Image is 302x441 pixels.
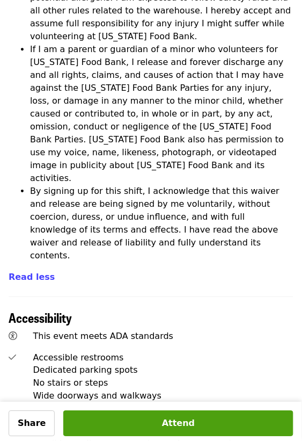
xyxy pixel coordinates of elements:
i: check icon [9,352,16,363]
span: Read less [9,272,55,282]
span: This event meets ADA standards [33,331,174,341]
i: universal-access icon [9,331,17,341]
li: If I am a parent or guardian of a minor who volunteers for [US_STATE] Food Bank, I release and fo... [30,43,293,185]
button: Attend [63,411,293,437]
div: Accessible restrooms [33,351,293,364]
button: Share [9,411,55,437]
span: Accessibility [9,308,72,327]
div: No stairs or steps [33,377,293,390]
div: Dedicated parking spots [33,364,293,377]
li: By signing up for this shift, I acknowledge that this waiver and release are being signed by me v... [30,185,293,262]
span: Share [18,418,46,429]
div: Wide doorways and walkways [33,390,293,403]
button: Read less [9,271,55,284]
